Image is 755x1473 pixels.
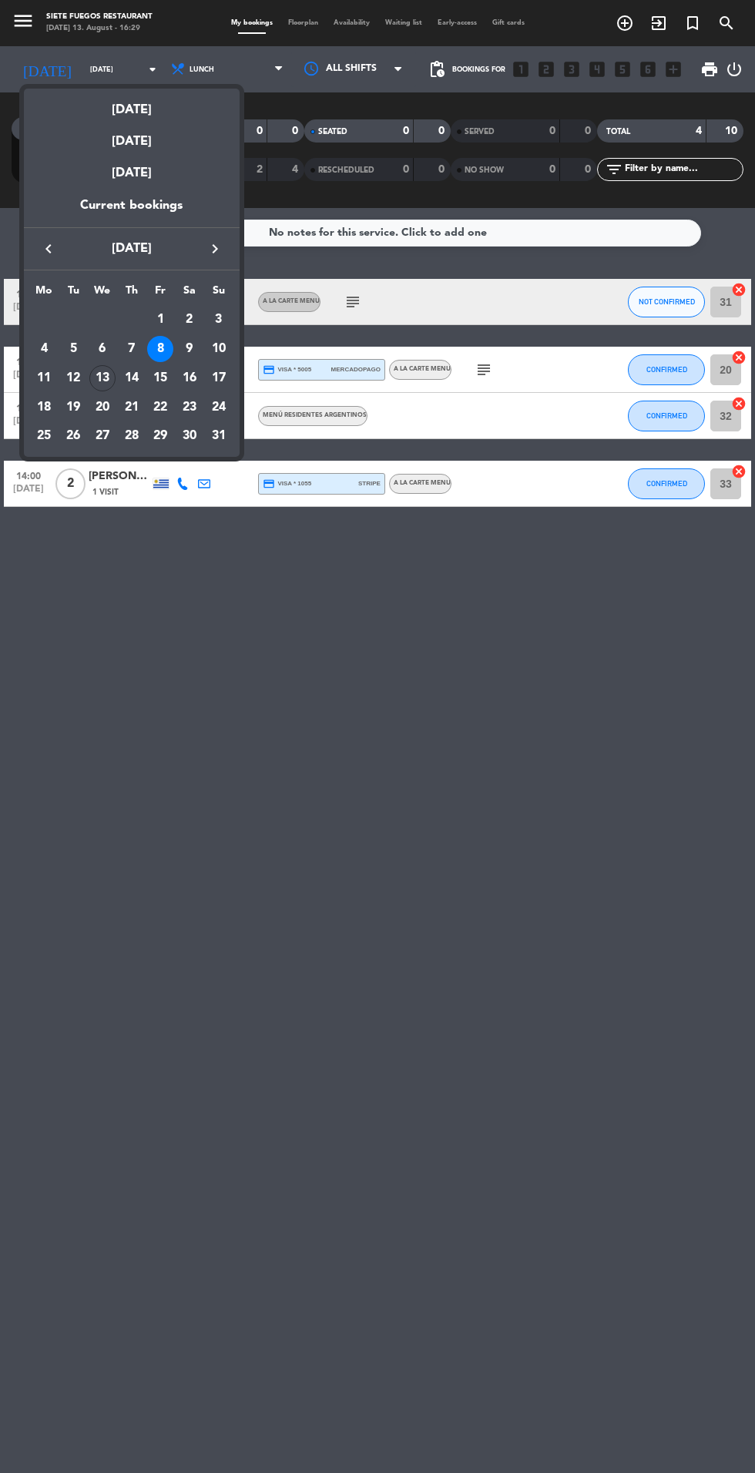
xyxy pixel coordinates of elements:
[30,364,59,393] td: August 11, 2025
[206,394,232,421] div: 24
[119,365,145,391] div: 14
[204,306,233,335] td: August 3, 2025
[206,365,232,391] div: 17
[30,421,59,451] td: August 25, 2025
[24,89,240,120] div: [DATE]
[117,364,146,393] td: August 14, 2025
[31,365,57,391] div: 11
[59,393,88,422] td: August 19, 2025
[119,336,145,362] div: 7
[117,421,146,451] td: August 28, 2025
[146,306,175,335] td: August 1, 2025
[176,336,203,362] div: 9
[147,336,173,362] div: 8
[24,152,240,195] div: [DATE]
[204,334,233,364] td: August 10, 2025
[147,423,173,449] div: 29
[60,394,86,421] div: 19
[60,365,86,391] div: 12
[119,423,145,449] div: 28
[146,421,175,451] td: August 29, 2025
[89,365,116,391] div: 13
[117,282,146,306] th: Thursday
[175,334,204,364] td: August 9, 2025
[176,394,203,421] div: 23
[24,120,240,152] div: [DATE]
[117,334,146,364] td: August 7, 2025
[175,364,204,393] td: August 16, 2025
[175,306,204,335] td: August 2, 2025
[175,421,204,451] td: August 30, 2025
[88,334,117,364] td: August 6, 2025
[204,364,233,393] td: August 17, 2025
[176,423,203,449] div: 30
[147,307,173,334] div: 1
[117,393,146,422] td: August 21, 2025
[59,364,88,393] td: August 12, 2025
[88,393,117,422] td: August 20, 2025
[147,365,173,391] div: 15
[88,421,117,451] td: August 27, 2025
[119,394,145,421] div: 21
[35,239,62,259] button: keyboard_arrow_left
[39,240,58,258] i: keyboard_arrow_left
[60,423,86,449] div: 26
[59,282,88,306] th: Tuesday
[175,282,204,306] th: Saturday
[204,421,233,451] td: August 31, 2025
[89,423,116,449] div: 27
[146,364,175,393] td: August 15, 2025
[31,423,57,449] div: 25
[146,334,175,364] td: August 8, 2025
[176,307,203,334] div: 2
[30,282,59,306] th: Monday
[204,393,233,422] td: August 24, 2025
[147,394,173,421] div: 22
[59,334,88,364] td: August 5, 2025
[89,394,116,421] div: 20
[88,282,117,306] th: Wednesday
[206,307,232,334] div: 3
[31,336,57,362] div: 4
[30,306,146,335] td: AUG
[30,334,59,364] td: August 4, 2025
[59,421,88,451] td: August 26, 2025
[176,365,203,391] div: 16
[175,393,204,422] td: August 23, 2025
[201,239,229,259] button: keyboard_arrow_right
[62,239,201,259] span: [DATE]
[89,336,116,362] div: 6
[31,394,57,421] div: 18
[206,423,232,449] div: 31
[146,393,175,422] td: August 22, 2025
[60,336,86,362] div: 5
[24,196,240,227] div: Current bookings
[146,282,175,306] th: Friday
[30,393,59,422] td: August 18, 2025
[206,336,232,362] div: 10
[88,364,117,393] td: August 13, 2025
[204,282,233,306] th: Sunday
[206,240,224,258] i: keyboard_arrow_right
